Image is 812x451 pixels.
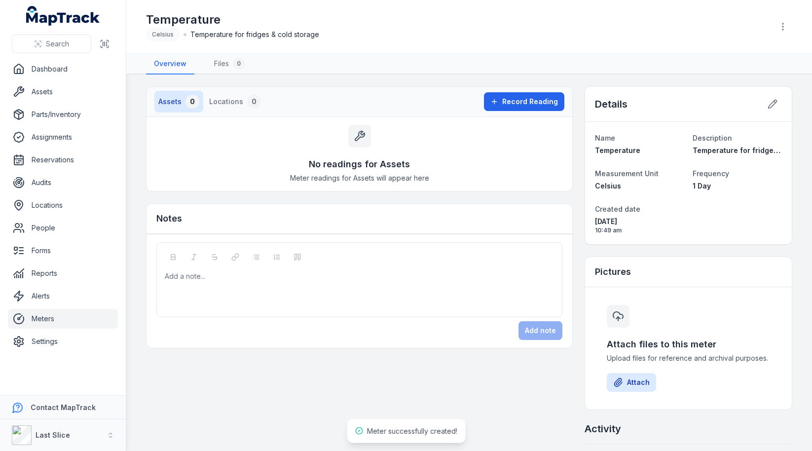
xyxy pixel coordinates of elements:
[146,28,180,41] div: Celsius
[12,35,91,53] button: Search
[233,58,245,70] div: 0
[8,332,118,351] a: Settings
[36,431,70,439] strong: Last Slice
[693,169,729,178] span: Frequency
[309,157,410,171] h3: No readings for Assets
[206,54,253,75] a: Files0
[585,422,621,436] h2: Activity
[46,39,69,49] span: Search
[154,91,203,113] button: Assets0
[290,173,429,183] span: Meter readings for Assets will appear here
[26,6,100,26] a: MapTrack
[595,169,659,178] span: Measurement Unit
[8,309,118,329] a: Meters
[367,427,457,435] span: Meter successfully created!
[607,373,656,392] button: Attach
[595,265,631,279] h3: Pictures
[190,30,319,39] span: Temperature for fridges & cold storage
[205,91,265,113] button: Locations0
[595,97,627,111] h2: Details
[693,182,711,190] span: 1 Day
[8,241,118,261] a: Forms
[595,217,684,226] span: [DATE]
[8,286,118,306] a: Alerts
[146,12,319,28] h1: Temperature
[595,226,684,234] span: 10:49 am
[146,54,194,75] a: Overview
[8,263,118,283] a: Reports
[595,134,615,142] span: Name
[156,212,182,225] h3: Notes
[595,205,640,213] span: Created date
[8,195,118,215] a: Locations
[8,82,118,102] a: Assets
[595,146,640,154] span: Temperature
[8,105,118,124] a: Parts/Inventory
[8,218,118,238] a: People
[607,353,770,363] span: Upload files for reference and archival purposes.
[595,182,621,190] span: Celsius
[8,127,118,147] a: Assignments
[185,95,199,109] div: 0
[247,95,261,109] div: 0
[31,403,96,412] strong: Contact MapTrack
[607,338,770,351] h3: Attach files to this meter
[8,150,118,170] a: Reservations
[502,97,558,107] span: Record Reading
[8,59,118,79] a: Dashboard
[8,173,118,192] a: Audits
[484,92,564,111] button: Record Reading
[595,217,684,234] time: 10/10/2025, 10:49:06 am
[693,134,732,142] span: Description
